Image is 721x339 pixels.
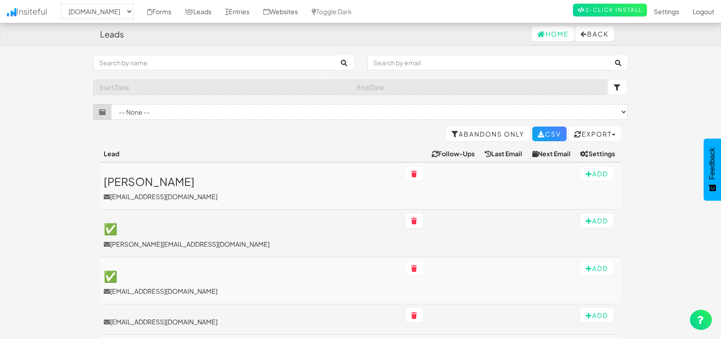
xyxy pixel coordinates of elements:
h3: ✅ [104,222,398,234]
button: Add [580,213,614,228]
th: Follow-Ups [428,145,481,162]
p: [EMAIL_ADDRESS][DOMAIN_NAME] [104,286,398,296]
button: Back [575,26,614,41]
a: Abandons Only [446,127,530,141]
a: 2-Click Install [573,4,647,16]
span: Feedback [708,148,716,180]
input: Search by email [367,55,610,70]
h4: Leads [100,30,124,39]
button: Add [580,166,614,181]
button: Add [580,261,614,275]
a: [PERSON_NAME][EMAIL_ADDRESS][DOMAIN_NAME] [104,175,398,201]
input: End Date [351,79,608,95]
button: Feedback - Show survey [704,138,721,201]
input: Start Date [93,79,350,95]
th: Settings [577,145,621,162]
button: Export [569,127,621,141]
a: ✅[EMAIL_ADDRESS][DOMAIN_NAME] [104,270,398,296]
button: Add [580,308,614,323]
p: [EMAIL_ADDRESS][DOMAIN_NAME] [104,192,398,201]
a: ✅[PERSON_NAME][EMAIL_ADDRESS][DOMAIN_NAME] [104,222,398,248]
img: icon.png [7,8,16,16]
th: Next Email [529,145,577,162]
h3: [PERSON_NAME] [104,175,398,187]
a: Home [532,26,574,41]
p: [PERSON_NAME][EMAIL_ADDRESS][DOMAIN_NAME] [104,239,398,249]
input: Search by name [93,55,336,70]
h3: ✅ [104,270,398,282]
th: Last Email [481,145,528,162]
a: [EMAIL_ADDRESS][DOMAIN_NAME] [104,317,398,326]
th: Lead [100,145,402,162]
a: CSV [532,127,567,141]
